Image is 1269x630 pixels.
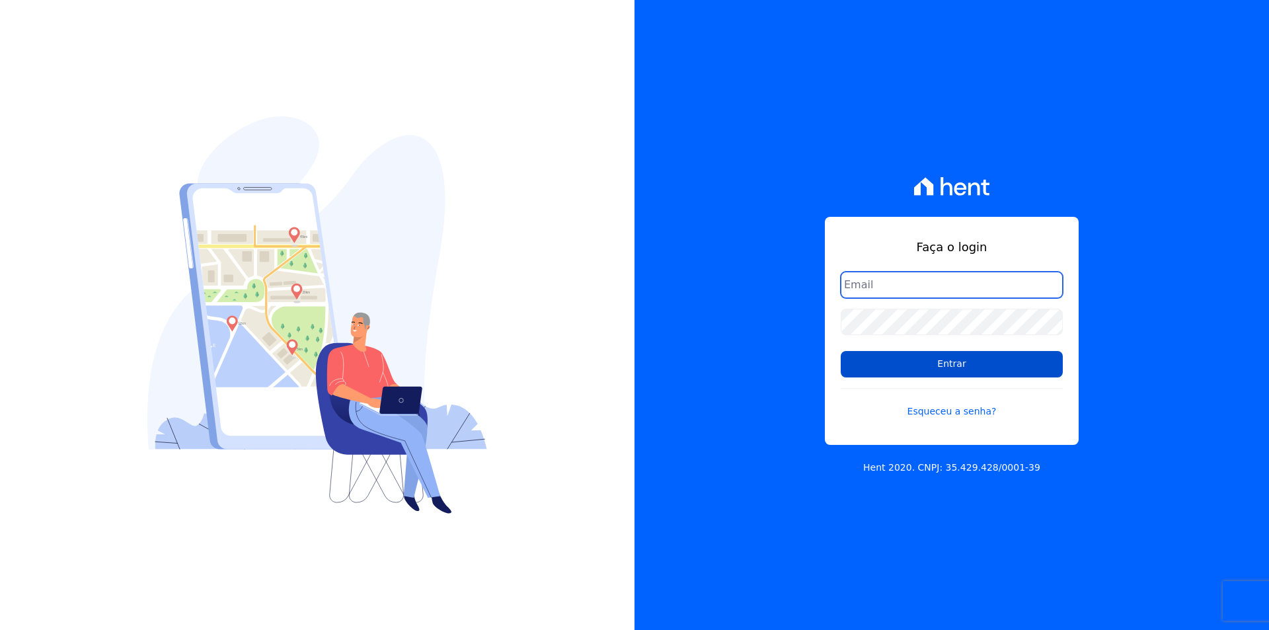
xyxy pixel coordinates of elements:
[841,388,1063,418] a: Esqueceu a senha?
[841,272,1063,298] input: Email
[841,238,1063,256] h1: Faça o login
[841,351,1063,377] input: Entrar
[863,461,1040,475] p: Hent 2020. CNPJ: 35.429.428/0001-39
[147,116,487,514] img: Login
